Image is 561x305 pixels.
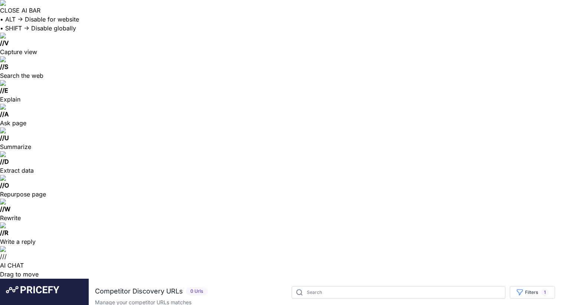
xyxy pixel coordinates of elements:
span: 1 [541,289,549,296]
img: Pricefy Logo [6,286,59,294]
h2: Competitor Discovery URLs [95,286,183,296]
button: Filters1 [510,286,555,299]
span: 0 Urls [186,287,208,296]
input: Search [292,286,505,299]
